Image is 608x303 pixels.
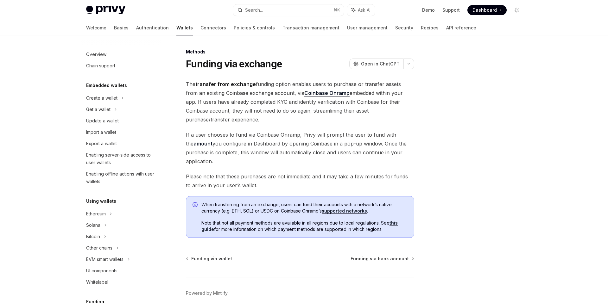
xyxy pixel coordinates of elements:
span: The funding option enables users to purchase or transfer assets from an existing Coinbase exchang... [186,80,414,124]
a: Connectors [200,20,226,35]
button: Toggle dark mode [512,5,522,15]
div: Import a wallet [86,128,116,136]
a: Security [395,20,413,35]
span: If a user chooses to fund via Coinbase Onramp, Privy will prompt the user to fund with the you co... [186,130,414,166]
button: Search...⌘K [233,4,344,16]
div: UI components [86,267,117,275]
a: Basics [114,20,129,35]
div: Overview [86,51,106,58]
span: When transferring from an exchange, users can fund their accounts with a network’s native currenc... [201,201,408,214]
a: Authentication [136,20,169,35]
a: Policies & controls [234,20,275,35]
div: Get a wallet [86,106,111,113]
a: Support [442,7,460,13]
div: Ethereum [86,210,106,218]
a: User management [347,20,388,35]
a: Coinbase Onramp [304,90,350,96]
div: Create a wallet [86,94,117,102]
a: Update a wallet [81,115,162,127]
a: Enabling server-side access to user wallets [81,149,162,168]
span: Funding via bank account [351,256,409,262]
a: Welcome [86,20,106,35]
div: Enabling offline actions with user wallets [86,170,158,185]
div: Methods [186,49,414,55]
a: supported networks [322,208,367,214]
a: Transaction management [282,20,339,35]
span: Open in ChatGPT [361,61,400,67]
div: Enabling server-side access to user wallets [86,151,158,166]
div: Bitcoin [86,233,100,240]
a: Wallets [176,20,193,35]
button: Open in ChatGPT [349,59,403,69]
div: Solana [86,221,100,229]
h5: Using wallets [86,197,116,205]
a: Recipes [421,20,439,35]
h5: Embedded wallets [86,82,127,89]
div: Other chains [86,244,112,252]
div: Whitelabel [86,278,108,286]
a: UI components [81,265,162,276]
button: Ask AI [347,4,375,16]
span: Please note that these purchases are not immediate and it may take a few minutes for funds to arr... [186,172,414,190]
a: API reference [446,20,476,35]
a: Dashboard [467,5,507,15]
a: Export a wallet [81,138,162,149]
img: light logo [86,6,125,15]
a: this guide [201,220,398,232]
span: Funding via wallet [191,256,232,262]
div: Update a wallet [86,117,119,125]
a: Funding via wallet [187,256,232,262]
span: ⌘ K [333,8,340,13]
a: amount [193,140,212,147]
span: Ask AI [358,7,370,13]
a: Enabling offline actions with user wallets [81,168,162,187]
h1: Funding via exchange [186,58,282,70]
span: Dashboard [472,7,497,13]
a: Demo [422,7,435,13]
a: Funding via bank account [351,256,414,262]
a: Overview [81,49,162,60]
div: EVM smart wallets [86,256,123,263]
a: Whitelabel [81,276,162,288]
strong: transfer from exchange [195,81,256,87]
div: Export a wallet [86,140,117,147]
svg: Info [193,202,199,208]
span: Note that not all payment methods are available in all regions due to local regulations. See for ... [201,220,408,232]
a: Import a wallet [81,127,162,138]
div: Chain support [86,62,115,70]
div: Search... [245,6,263,14]
a: Powered by Mintlify [186,290,228,296]
a: Chain support [81,60,162,71]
